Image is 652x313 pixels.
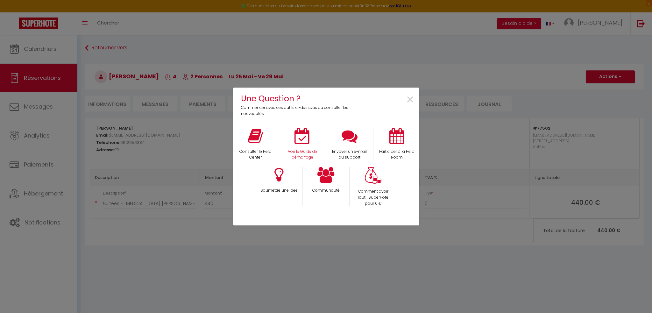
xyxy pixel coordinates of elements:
[330,149,369,161] p: Envoyer un e-mail au support
[241,92,353,105] h4: Une Question ?
[241,105,353,117] p: Commencer avec ces outils ci-dessous ou consulter les nouveautés.
[406,90,415,110] span: ×
[406,93,415,107] button: Close
[236,149,275,161] p: Consulter le Help Center
[365,167,381,184] img: Money bag
[259,188,298,194] p: Soumettre une idee
[378,149,416,161] p: Participer à la Help Room
[307,188,345,194] p: Communauté
[354,189,393,207] p: Comment avoir l'outil SuperHote pour 0 €
[283,149,322,161] p: Voir le Guide de démarrage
